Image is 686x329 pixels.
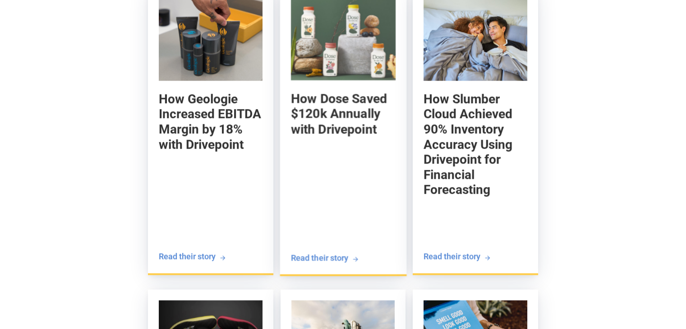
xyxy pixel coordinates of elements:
[424,251,480,262] div: Read their story
[291,252,348,263] div: Read their story
[159,251,216,262] div: Read their story
[291,91,396,137] h5: How Dose Saved $120k Annually with Drivepoint
[159,91,262,152] h5: How Geologie Increased EBITDA Margin by 18% with Drivepoint
[424,91,527,197] h5: How Slumber Cloud Achieved 90% Inventory Accuracy Using Drivepoint for Financial Forecasting
[641,286,686,329] iframe: Chat Widget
